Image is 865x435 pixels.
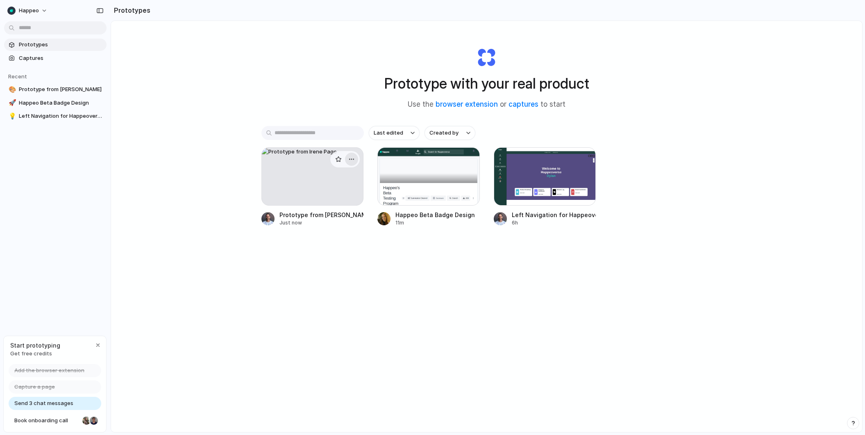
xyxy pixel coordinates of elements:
span: Get free credits [10,350,60,358]
span: Created by [429,129,459,137]
div: Prototype from [PERSON_NAME] [279,211,364,219]
span: Start prototyping [10,341,60,350]
span: Last edited [374,129,403,137]
div: 💡 [9,112,14,121]
div: 🚀 [9,98,14,108]
span: Recent [8,73,27,80]
a: Left Navigation for Happeoverse HomeLeft Navigation for Happeoverse Home6h [494,147,596,227]
button: 🚀 [7,99,16,107]
a: Book onboarding call [9,414,101,427]
span: Happeo [19,7,39,15]
h2: Prototypes [111,5,150,15]
span: Add the browser extension [14,366,84,375]
span: Book onboarding call [14,417,79,425]
div: 11m [395,219,475,227]
span: Prototypes [19,41,103,49]
button: Created by [425,126,475,140]
span: Happeo Beta Badge Design [19,99,103,107]
div: Happeo Beta Badge Design [395,211,475,219]
a: Prototype from Irene PagePrototype from [PERSON_NAME]Just now [261,147,364,227]
a: Happeo Beta Badge DesignHappeo Beta Badge Design11m [377,147,480,227]
a: 🚀Happeo Beta Badge Design [4,97,107,109]
button: Last edited [369,126,420,140]
div: 🎨 [9,85,14,94]
span: Send 3 chat messages [14,399,73,408]
h1: Prototype with your real product [384,73,589,94]
div: Just now [279,219,364,227]
span: Left Navigation for Happeoverse Home [19,112,103,120]
a: 🎨Prototype from [PERSON_NAME] [4,83,107,96]
span: Prototype from [PERSON_NAME] [19,85,103,94]
div: Left Navigation for Happeoverse Home [512,211,596,219]
div: Nicole Kubica [82,416,91,426]
div: Christian Iacullo [89,416,99,426]
span: Captures [19,54,103,62]
div: 6h [512,219,596,227]
span: Use the or to start [408,99,565,110]
span: Capture a page [14,383,55,391]
button: 💡 [7,112,16,120]
a: browser extension [436,100,498,108]
button: 🎨 [7,85,16,94]
button: Happeo [4,4,52,17]
a: captures [509,100,538,108]
a: Captures [4,52,107,64]
a: Prototypes [4,39,107,51]
a: 💡Left Navigation for Happeoverse Home [4,110,107,122]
